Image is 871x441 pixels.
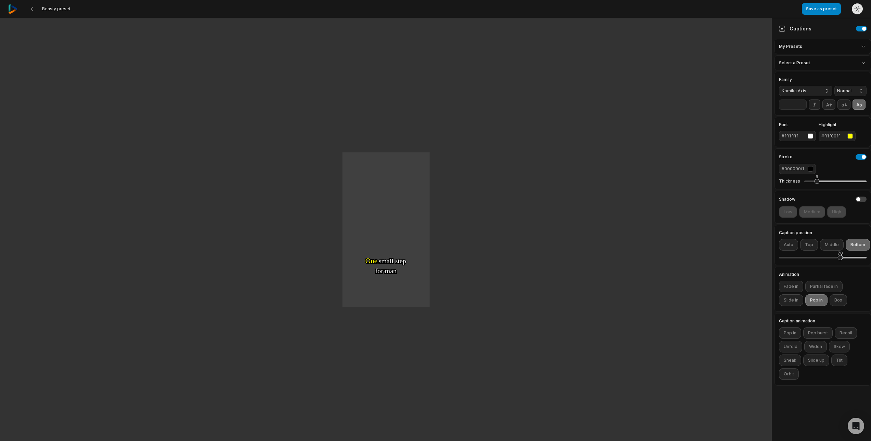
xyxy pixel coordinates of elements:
span: Beasty preset [42,6,71,12]
div: #ffff00ff [821,133,845,139]
button: Recoil [835,327,857,339]
button: Normal [834,86,867,96]
button: Widen [804,341,827,352]
button: Bottom [846,239,870,251]
div: My Presets [774,39,871,54]
span: Normal [837,88,853,94]
label: Font [779,123,816,127]
div: Select a Preset [774,55,871,70]
button: Komika Axis [779,86,832,96]
button: Fade in [779,281,803,292]
div: Open Intercom Messenger [848,418,864,434]
button: Sneak [779,355,801,366]
label: Animation [779,272,867,277]
button: Top [800,239,818,251]
button: Save as preset [802,3,841,15]
button: Slide up [803,355,829,366]
button: Slide in [779,294,803,306]
button: Box [830,294,847,306]
div: 6 [816,174,818,180]
img: reap [8,4,17,14]
button: Middle [820,239,844,251]
button: Orbit [779,368,799,380]
div: 70 [837,250,843,256]
button: Pop burst [803,327,833,339]
button: High [827,206,846,218]
div: #ffffffff [782,133,805,139]
button: #ffffffff [779,131,816,141]
label: Caption animation [779,319,867,323]
div: Captions [779,25,811,32]
button: Pop in [805,294,828,306]
button: Low [779,206,797,218]
button: Skew [829,341,850,352]
button: #ffff00ff [819,131,856,141]
h4: Stroke [779,155,793,159]
button: Partial fade in [805,281,843,292]
button: #000000ff [779,164,816,174]
button: Tilt [831,355,847,366]
button: Medium [799,206,825,218]
label: Caption position [779,231,867,235]
button: Auto [779,239,798,251]
h4: Shadow [779,197,795,201]
label: Family [779,78,832,82]
button: Unfold [779,341,802,352]
span: Komika Axis [782,88,819,94]
label: Highlight [819,123,856,127]
button: Pop in [779,327,801,339]
label: Thickness [779,178,800,184]
div: #000000ff [782,166,805,172]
